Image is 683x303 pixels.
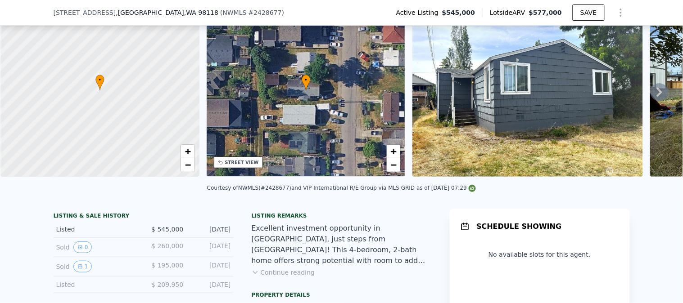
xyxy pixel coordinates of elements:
span: − [391,159,397,170]
div: Sold [56,241,136,253]
div: • [302,75,311,90]
span: $545,000 [442,8,475,17]
button: Show Options [612,4,630,22]
div: ( ) [220,8,284,17]
a: Zoom in [387,145,400,158]
span: + [185,146,190,157]
div: Listed [56,225,136,234]
div: Sold [56,261,136,272]
span: $577,000 [529,9,562,16]
span: , [GEOGRAPHIC_DATA] [116,8,218,17]
div: Courtesy of NWMLS (#2428677) and VIP International R/E Group via MLS GRID as of [DATE] 07:29 [207,185,476,191]
span: Lotside ARV [490,8,529,17]
span: $ 545,000 [151,226,183,233]
a: Zoom out [181,158,194,172]
span: Active Listing [396,8,442,17]
button: Continue reading [252,268,315,277]
a: Zoom in [181,145,194,158]
div: [DATE] [191,261,231,272]
img: NWMLS Logo [469,185,476,192]
div: • [95,75,104,90]
div: LISTING & SALE HISTORY [54,212,234,221]
span: • [95,76,104,84]
span: $ 209,950 [151,281,183,288]
button: SAVE [573,4,604,21]
div: Property details [252,291,432,299]
span: $ 260,000 [151,242,183,250]
img: Sale: 167647784 Parcel: 97260709 [412,4,643,177]
div: Excellent investment opportunity in [GEOGRAPHIC_DATA], just steps from [GEOGRAPHIC_DATA]! This 4-... [252,223,432,266]
button: View historical data [73,241,92,253]
span: + [391,146,397,157]
span: − [185,159,190,170]
span: [STREET_ADDRESS] [54,8,116,17]
div: Listed [56,280,136,289]
button: View historical data [73,261,92,272]
div: [DATE] [191,225,231,234]
a: Zoom out [387,158,400,172]
div: STREET VIEW [225,159,259,166]
span: NWMLS [223,9,247,16]
div: [DATE] [191,241,231,253]
div: Listing remarks [252,212,432,219]
span: , WA 98118 [184,9,218,16]
span: • [302,76,311,84]
span: # 2428677 [249,9,282,16]
div: [DATE] [191,280,231,289]
span: $ 195,000 [151,262,183,269]
h1: SCHEDULE SHOWING [477,221,562,232]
